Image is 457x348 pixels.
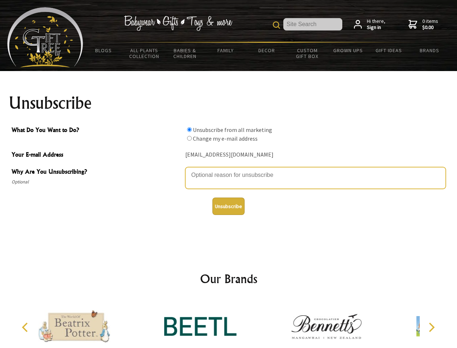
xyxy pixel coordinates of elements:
[12,125,182,136] span: What Do You Want to Do?
[367,24,385,31] strong: Sign in
[409,43,450,58] a: Brands
[212,198,245,215] button: Unsubscribe
[287,43,328,64] a: Custom Gift Box
[124,43,165,64] a: All Plants Collection
[124,16,232,31] img: Babywear - Gifts - Toys & more
[14,270,443,287] h2: Our Brands
[165,43,206,64] a: Babies & Children
[187,127,192,132] input: What Do You Want to Do?
[7,7,83,67] img: Babyware - Gifts - Toys and more...
[187,136,192,141] input: What Do You Want to Do?
[185,167,446,189] textarea: Why Are You Unsubscribing?
[423,319,439,335] button: Next
[12,167,182,178] span: Why Are You Unsubscribing?
[273,21,280,29] img: product search
[422,24,438,31] strong: $0.00
[193,135,258,142] label: Change my e-mail address
[12,150,182,161] span: Your E-mail Address
[367,18,385,31] span: Hi there,
[12,178,182,186] span: Optional
[206,43,246,58] a: Family
[18,319,34,335] button: Previous
[354,18,385,31] a: Hi there,Sign in
[246,43,287,58] a: Decor
[422,18,438,31] span: 0 items
[283,18,342,30] input: Site Search
[327,43,368,58] a: Grown Ups
[409,18,438,31] a: 0 items$0.00
[368,43,409,58] a: Gift Ideas
[185,149,446,161] div: [EMAIL_ADDRESS][DOMAIN_NAME]
[83,43,124,58] a: BLOGS
[193,126,272,133] label: Unsubscribe from all marketing
[9,94,449,112] h1: Unsubscribe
